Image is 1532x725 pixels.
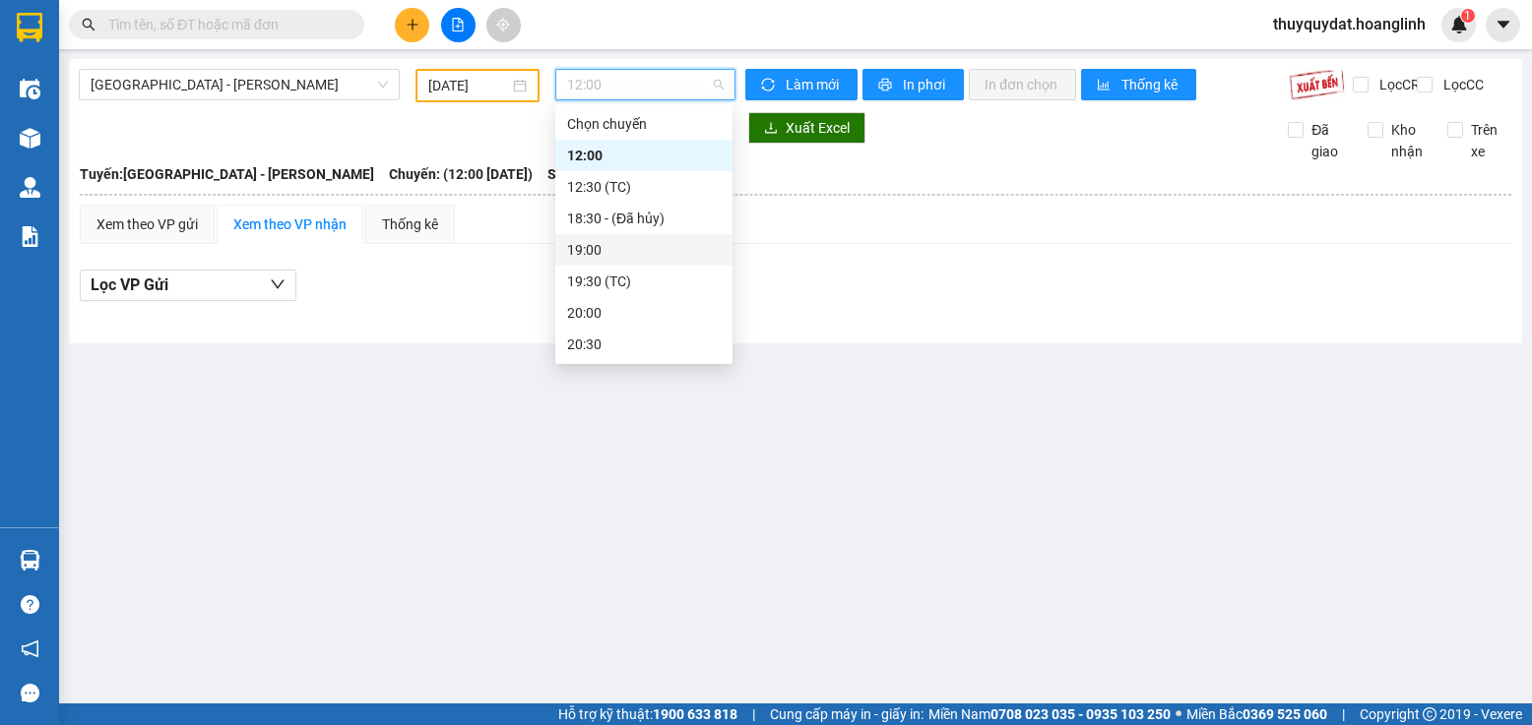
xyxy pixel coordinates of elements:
[547,163,586,185] span: Số xe:
[1383,119,1433,162] span: Kho nhận
[1121,74,1181,95] span: Thống kê
[1450,16,1468,33] img: icon-new-feature
[990,706,1171,722] strong: 0708 023 035 - 0935 103 250
[878,78,895,93] span: printer
[653,706,737,722] strong: 1900 633 818
[20,550,40,571] img: warehouse-icon
[745,69,858,100] button: syncLàm mới
[1342,703,1345,725] span: |
[389,163,533,185] span: Chuyến: (12:00 [DATE])
[20,226,40,247] img: solution-icon
[91,70,388,99] span: Hà Nội - Quảng Bình
[1097,78,1114,93] span: bar-chart
[567,208,721,229] div: 18:30 - (Đã hủy)
[969,69,1076,100] button: In đơn chọn
[567,333,721,355] div: 20:30
[406,18,419,31] span: plus
[567,113,721,135] div: Chọn chuyến
[1081,69,1196,100] button: bar-chartThống kê
[555,108,733,140] div: Chọn chuyến
[1304,119,1353,162] span: Đã giao
[1257,12,1441,36] span: thuyquydat.hoanglinh
[496,18,510,31] span: aim
[1436,74,1487,95] span: Lọc CC
[108,14,341,35] input: Tìm tên, số ĐT hoặc mã đơn
[748,112,865,144] button: downloadXuất Excel
[1486,8,1520,42] button: caret-down
[1463,119,1512,162] span: Trên xe
[761,78,778,93] span: sync
[1243,706,1327,722] strong: 0369 525 060
[1464,9,1471,23] span: 1
[567,145,721,166] div: 12:00
[80,166,374,182] b: Tuyến: [GEOGRAPHIC_DATA] - [PERSON_NAME]
[395,8,429,42] button: plus
[1461,9,1475,23] sup: 1
[441,8,476,42] button: file-add
[428,75,509,96] input: 11/09/2025
[567,302,721,324] div: 20:00
[928,703,1171,725] span: Miền Nam
[567,271,721,292] div: 19:30 (TC)
[233,213,347,235] div: Xem theo VP nhận
[20,128,40,149] img: warehouse-icon
[80,270,296,301] button: Lọc VP Gửi
[382,213,438,235] div: Thống kê
[96,213,198,235] div: Xem theo VP gửi
[91,272,168,297] span: Lọc VP Gửi
[567,70,724,99] span: 12:00
[770,703,924,725] span: Cung cấp máy in - giấy in:
[1372,74,1423,95] span: Lọc CR
[20,177,40,198] img: warehouse-icon
[903,74,948,95] span: In phơi
[451,18,465,31] span: file-add
[21,684,39,702] span: message
[486,8,521,42] button: aim
[21,639,39,658] span: notification
[1176,710,1181,718] span: ⚪️
[17,13,42,42] img: logo-vxr
[1423,707,1436,721] span: copyright
[20,79,40,99] img: warehouse-icon
[1186,703,1327,725] span: Miền Bắc
[786,74,842,95] span: Làm mới
[1495,16,1512,33] span: caret-down
[21,595,39,614] span: question-circle
[567,239,721,261] div: 19:00
[270,276,286,292] span: down
[862,69,964,100] button: printerIn phơi
[567,176,721,198] div: 12:30 (TC)
[82,18,96,31] span: search
[1289,69,1345,100] img: 9k=
[752,703,755,725] span: |
[558,703,737,725] span: Hỗ trợ kỹ thuật:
